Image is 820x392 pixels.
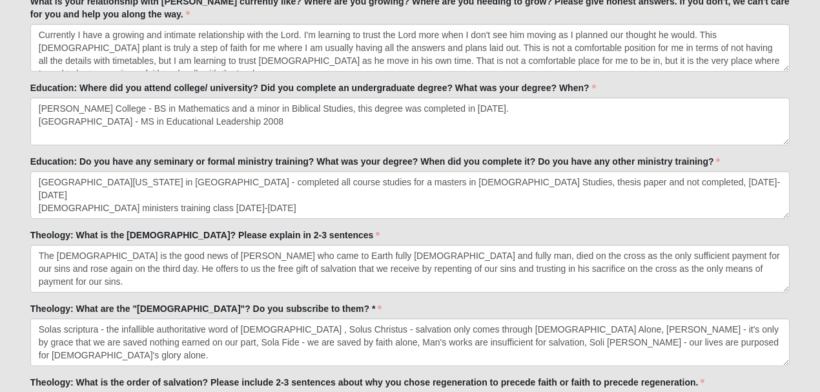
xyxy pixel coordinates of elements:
label: Theology: What is the order of salvation? Please include 2-3 sentences about why you chose regene... [30,376,705,389]
label: Theology: What are the "[DEMOGRAPHIC_DATA]"? Do you subscribe to them? * [30,302,382,315]
label: Education: Do you have any seminary or formal ministry training? What was your degree? When did y... [30,155,721,168]
label: Education: Where did you attend college/ university? Did you complete an undergraduate degree? Wh... [30,81,596,94]
label: Theology: What is the [DEMOGRAPHIC_DATA]? Please explain in 2-3 sentences [30,229,380,242]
